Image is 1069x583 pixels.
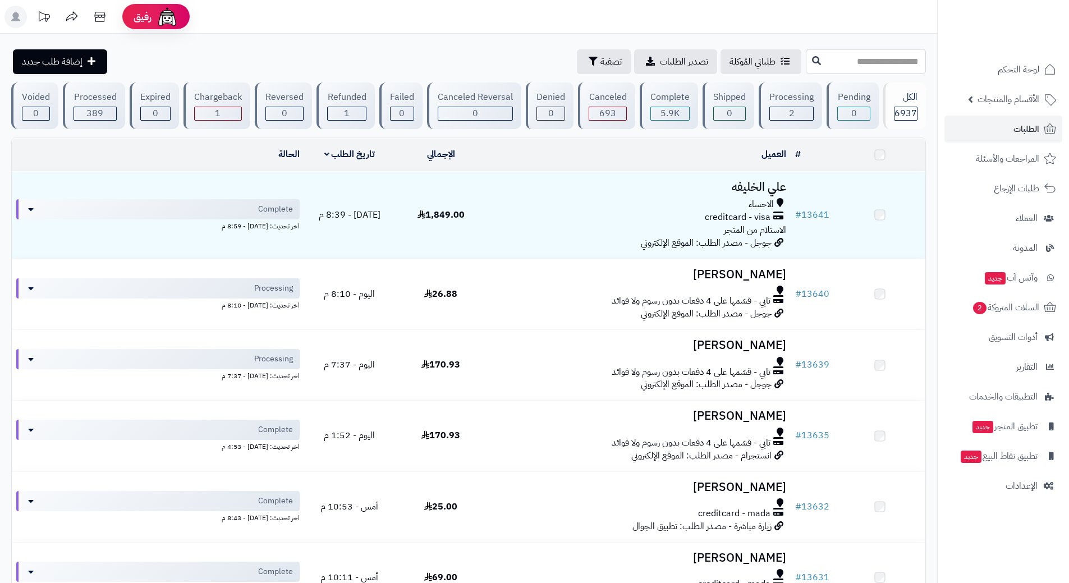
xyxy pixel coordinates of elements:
a: Pending 0 [824,82,880,129]
span: تابي - قسّمها على 4 دفعات بدون رسوم ولا فوائد [612,366,770,379]
a: الإجمالي [427,148,455,161]
span: 389 [86,107,103,120]
span: تصفية [600,55,622,68]
span: التقارير [1016,359,1038,375]
span: الأقسام والمنتجات [978,91,1039,107]
span: الطلبات [1013,121,1039,137]
a: طلبات الإرجاع [944,175,1062,202]
a: #13639 [795,358,829,371]
a: أدوات التسويق [944,324,1062,351]
span: 0 [153,107,158,120]
span: جوجل - مصدر الطلب: الموقع الإلكتروني [641,236,772,250]
div: 1 [195,107,241,120]
div: 1 [328,107,365,120]
span: 0 [472,107,478,120]
div: Complete [650,91,690,104]
span: creditcard - visa [705,211,770,224]
div: Canceled Reversal [438,91,513,104]
h3: [PERSON_NAME] [491,268,786,281]
span: السلات المتروكة [972,300,1039,315]
span: 5.9K [660,107,680,120]
a: طلباتي المُوكلة [721,49,801,74]
span: إضافة طلب جديد [22,55,82,68]
h3: [PERSON_NAME] [491,552,786,564]
span: تطبيق نقاط البيع [960,448,1038,464]
span: 170.93 [421,429,460,442]
div: Voided [22,91,50,104]
a: التقارير [944,354,1062,380]
span: Processing [254,283,293,294]
h3: [PERSON_NAME] [491,410,786,423]
span: creditcard - mada [698,507,770,520]
span: تابي - قسّمها على 4 دفعات بدون رسوم ولا فوائد [612,295,770,307]
a: تحديثات المنصة [30,6,58,31]
span: Complete [258,424,293,435]
div: Expired [140,91,171,104]
a: Chargeback 1 [181,82,253,129]
div: 0 [391,107,414,120]
span: أدوات التسويق [989,329,1038,345]
a: Reversed 0 [253,82,314,129]
div: 0 [438,107,512,120]
a: الحالة [278,148,300,161]
span: 0 [548,107,554,120]
span: طلباتي المُوكلة [730,55,776,68]
h3: علي الخليفه [491,181,786,194]
span: Complete [258,566,293,577]
a: لوحة التحكم [944,56,1062,83]
div: Processed [74,91,116,104]
a: # [795,148,801,161]
span: 0 [851,107,857,120]
span: 1,849.00 [417,208,465,222]
div: Pending [837,91,870,104]
div: Denied [536,91,565,104]
a: Denied 0 [524,82,576,129]
span: Complete [258,204,293,215]
span: رفيق [134,10,152,24]
span: # [795,429,801,442]
a: Canceled Reversal 0 [425,82,524,129]
span: أمس - 10:53 م [320,500,378,513]
a: Failed 0 [377,82,425,129]
div: 0 [141,107,170,120]
a: Processing 2 [756,82,824,129]
span: جوجل - مصدر الطلب: الموقع الإلكتروني [641,307,772,320]
div: 0 [838,107,869,120]
div: 0 [266,107,303,120]
span: التطبيقات والخدمات [969,389,1038,405]
a: Shipped 0 [700,82,756,129]
span: جديد [985,272,1006,284]
a: Voided 0 [9,82,61,129]
span: اليوم - 8:10 م [324,287,375,301]
div: Canceled [589,91,626,104]
a: العملاء [944,205,1062,232]
span: 25.00 [424,500,457,513]
div: Reversed [265,91,304,104]
span: جديد [961,451,981,463]
span: 170.93 [421,358,460,371]
span: 0 [282,107,287,120]
span: # [795,358,801,371]
span: اليوم - 7:37 م [324,358,375,371]
div: اخر تحديث: [DATE] - 8:59 م [16,219,300,231]
span: تصدير الطلبات [660,55,708,68]
span: اليوم - 1:52 م [324,429,375,442]
a: وآتس آبجديد [944,264,1062,291]
span: 26.88 [424,287,457,301]
a: الإعدادات [944,472,1062,499]
div: Shipped [713,91,746,104]
div: اخر تحديث: [DATE] - 4:53 م [16,440,300,452]
span: 0 [399,107,405,120]
div: 2 [770,107,813,120]
span: 693 [599,107,616,120]
a: الكل6937 [881,82,928,129]
span: جديد [972,421,993,433]
a: Complete 5.9K [637,82,700,129]
h3: [PERSON_NAME] [491,339,786,352]
span: Processing [254,354,293,365]
span: زيارة مباشرة - مصدر الطلب: تطبيق الجوال [632,520,772,533]
a: Refunded 1 [314,82,377,129]
a: التطبيقات والخدمات [944,383,1062,410]
a: إضافة طلب جديد [13,49,107,74]
span: 6937 [894,107,917,120]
